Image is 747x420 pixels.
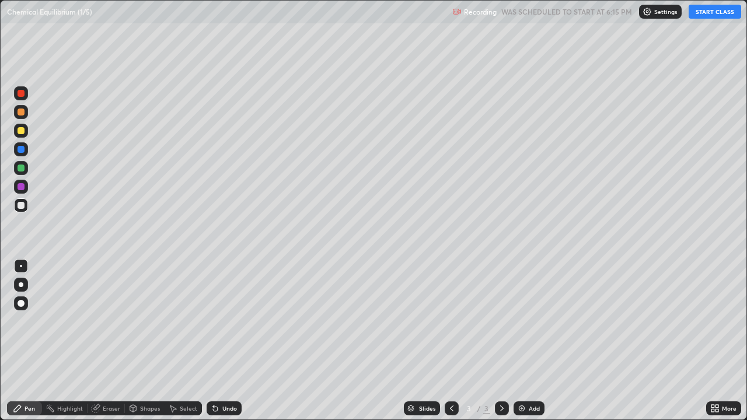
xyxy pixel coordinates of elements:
div: 3 [483,403,490,414]
h5: WAS SCHEDULED TO START AT 6:15 PM [501,6,632,17]
div: Select [180,405,197,411]
div: Slides [419,405,435,411]
button: START CLASS [689,5,741,19]
div: Undo [222,405,237,411]
div: More [722,405,736,411]
div: / [477,405,481,412]
p: Recording [464,8,497,16]
p: Chemical Equilibrium (1/5) [7,7,92,16]
img: add-slide-button [517,404,526,413]
div: Shapes [140,405,160,411]
div: 3 [463,405,475,412]
div: Pen [25,405,35,411]
div: Add [529,405,540,411]
p: Settings [654,9,677,15]
img: class-settings-icons [643,7,652,16]
div: Highlight [57,405,83,411]
div: Eraser [103,405,120,411]
img: recording.375f2c34.svg [452,7,462,16]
